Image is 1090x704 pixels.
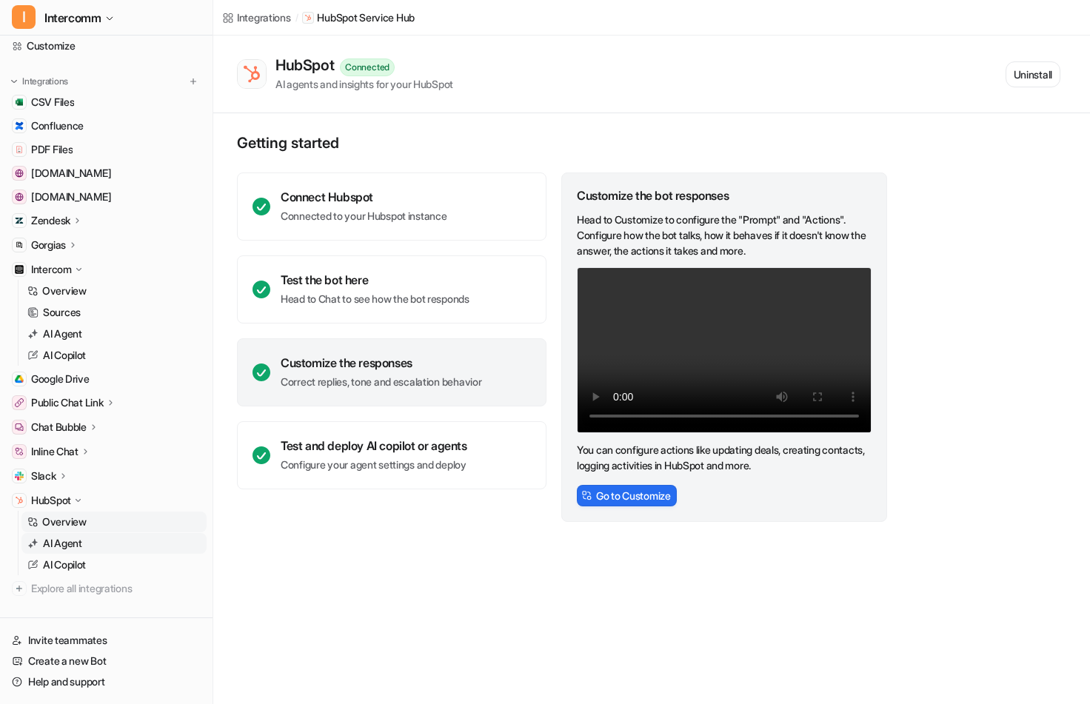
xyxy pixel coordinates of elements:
p: Configure your agent settings and deploy [281,457,467,472]
div: Test and deploy AI copilot or agents [281,438,467,453]
button: Uninstall [1006,61,1060,87]
a: Customize [6,36,207,56]
span: Confluence [31,118,84,133]
button: Go to Customize [577,485,677,506]
img: expand menu [9,76,19,87]
span: [DOMAIN_NAME] [31,166,111,181]
p: Zendesk [31,213,70,228]
p: Head to Customize to configure the "Prompt" and "Actions". Configure how the bot talks, how it be... [577,212,872,258]
p: HubSpot Service Hub [317,10,415,25]
img: Intercom [15,265,24,274]
img: HubSpot Service Hub [241,64,262,84]
a: Sources [21,302,207,323]
a: PDF FilesPDF Files [6,139,207,160]
div: Connect Hubspot [281,190,447,204]
p: Getting started [237,134,889,152]
p: HubSpot [31,493,71,508]
a: CSV FilesCSV Files [6,92,207,113]
p: AI Agent [43,536,82,551]
span: I [12,5,36,29]
span: CSV Files [31,95,74,110]
span: Intercomm [44,7,101,28]
span: PDF Files [31,142,73,157]
a: AI Agent [21,533,207,554]
a: AI Agent [21,323,207,344]
p: Slack [31,469,56,483]
p: Inline Chat [31,444,78,459]
div: HubSpot [275,56,340,74]
img: HubSpot [15,496,24,505]
a: Overview [21,512,207,532]
img: www.evobike.se [15,192,24,201]
a: HubSpot Service Hub iconHubSpot Service Hub [302,10,415,25]
img: Slack [15,472,24,480]
a: Overview [21,281,207,301]
div: Customize the bot responses [577,188,872,203]
p: Sources [43,305,81,320]
p: Head to Chat to see how the bot responds [281,292,469,306]
a: www.helpdesk.com[DOMAIN_NAME] [6,163,207,184]
div: Test the bot here [281,272,469,287]
img: PDF Files [15,145,24,154]
img: Confluence [15,121,24,130]
img: CSV Files [15,98,24,107]
p: Public Chat Link [31,395,104,410]
button: Integrations [6,74,73,89]
img: HubSpot Service Hub icon [304,14,312,21]
img: Chat Bubble [15,423,24,432]
p: Gorgias [31,238,66,252]
p: AI Agent [43,326,82,341]
a: Google DriveGoogle Drive [6,369,207,389]
img: menu_add.svg [188,76,198,87]
p: Chat Bubble [31,420,87,435]
a: Explore all integrations [6,578,207,599]
a: AI Copilot [21,554,207,575]
img: Google Drive [15,375,24,383]
img: Inline Chat [15,447,24,456]
p: You can configure actions like updating deals, creating contacts, logging activities in HubSpot a... [577,442,872,473]
div: AI agents and insights for your HubSpot [275,76,453,92]
a: Create a new Bot [6,651,207,671]
a: Integrations [222,10,291,25]
p: Correct replies, tone and escalation behavior [281,375,481,389]
img: Public Chat Link [15,398,24,407]
img: Zendesk [15,216,24,225]
a: Help and support [6,671,207,692]
img: Gorgias [15,241,24,249]
img: CustomizeIcon [581,490,592,500]
img: explore all integrations [12,581,27,596]
a: Invite teammates [6,630,207,651]
p: Intercom [31,262,72,277]
a: AI Copilot [21,345,207,366]
span: Explore all integrations [31,577,201,600]
p: Connected to your Hubspot instance [281,209,447,224]
p: Integrations [22,76,68,87]
span: [DOMAIN_NAME] [31,190,111,204]
div: Connected [340,58,395,76]
a: ConfluenceConfluence [6,115,207,136]
p: AI Copilot [43,348,86,363]
video: Your browser does not support the video tag. [577,267,872,433]
span: / [295,11,298,24]
p: AI Copilot [43,557,86,572]
div: Customize the responses [281,355,481,370]
a: www.evobike.se[DOMAIN_NAME] [6,187,207,207]
p: Overview [42,284,87,298]
div: Integrations [237,10,291,25]
span: Google Drive [31,372,90,386]
p: Overview [42,514,87,529]
img: www.helpdesk.com [15,169,24,178]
